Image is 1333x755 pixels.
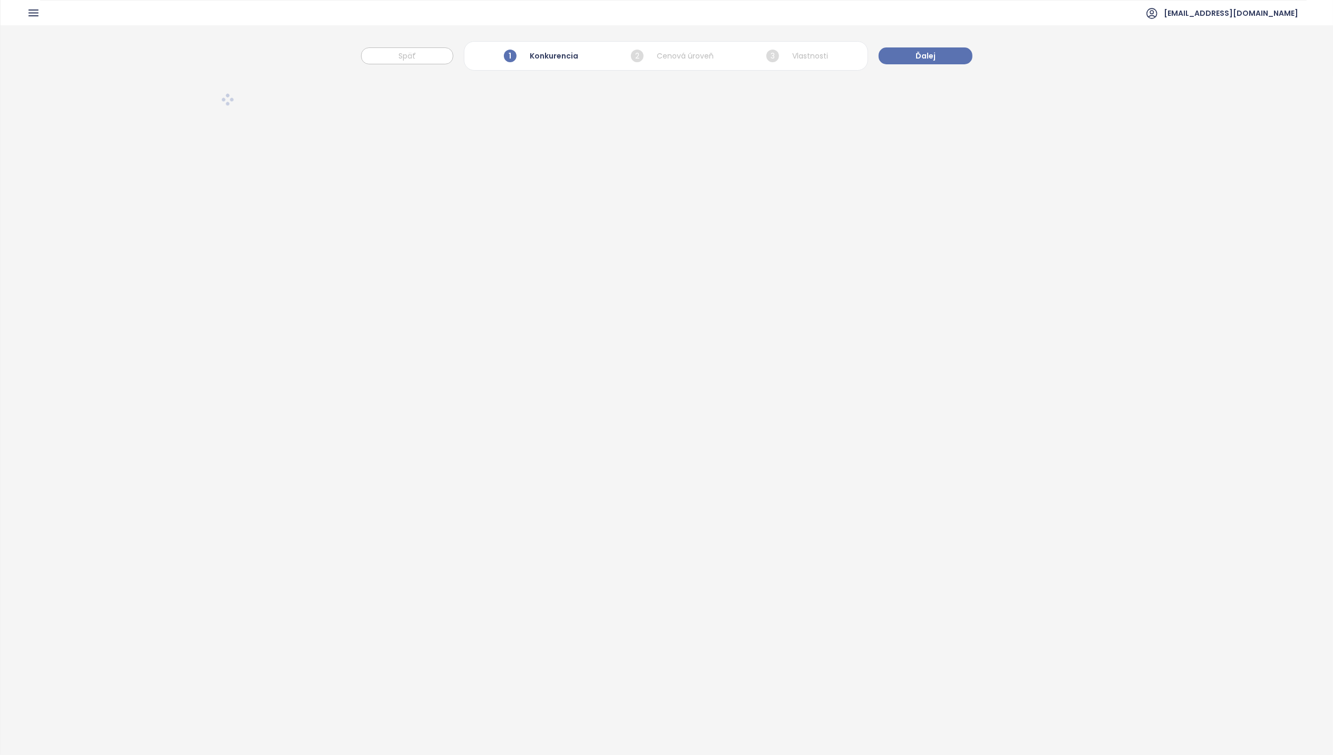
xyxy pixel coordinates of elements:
span: 2 [631,50,644,62]
button: Späť [361,47,453,64]
span: 1 [504,50,517,62]
div: Cenová úroveň [628,47,716,65]
button: Ďalej [879,47,972,64]
span: [EMAIL_ADDRESS][DOMAIN_NAME] [1164,1,1298,26]
span: Ďalej [916,50,936,62]
div: Vlastnosti [764,47,831,65]
span: Späť [398,50,416,62]
span: 3 [766,50,779,62]
div: Konkurencia [501,47,581,65]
